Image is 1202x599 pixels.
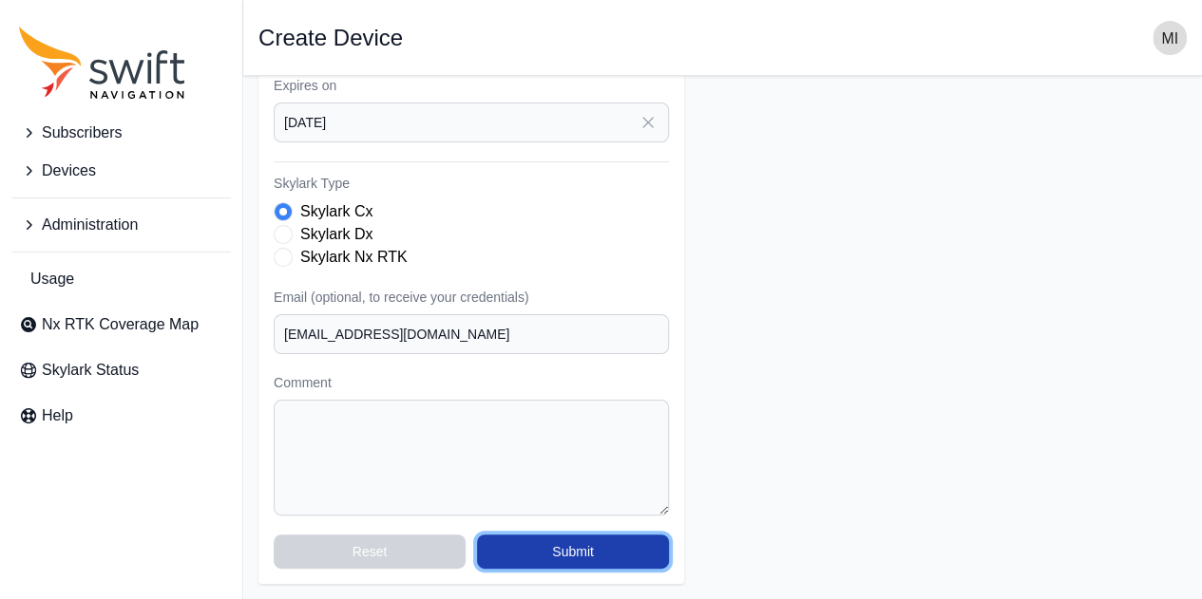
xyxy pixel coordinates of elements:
[274,103,669,142] input: YYYY-MM-DD
[42,404,73,427] span: Help
[274,174,669,193] label: Skylark Type
[274,534,466,569] button: Reset
[11,206,231,244] button: Administration
[30,268,74,290] span: Usage
[258,27,403,49] h1: Create Device
[274,373,669,392] label: Comment
[11,351,231,389] a: Skylark Status
[300,223,372,246] label: Skylark Dx
[274,288,669,307] label: Email (optional, to receive your credentials)
[300,200,372,223] label: Skylark Cx
[11,114,231,152] button: Subscribers
[11,152,231,190] button: Devices
[1153,21,1187,55] img: user photo
[42,313,199,336] span: Nx RTK Coverage Map
[42,359,139,382] span: Skylark Status
[11,306,231,344] a: Nx RTK Coverage Map
[274,76,669,95] label: Expires on
[11,397,231,435] a: Help
[42,159,96,182] span: Devices
[11,260,231,298] a: Usage
[42,214,138,236] span: Administration
[274,200,669,269] div: Skylark Type
[477,534,669,569] button: Submit
[300,246,408,269] label: Skylark Nx RTK
[42,122,122,144] span: Subscribers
